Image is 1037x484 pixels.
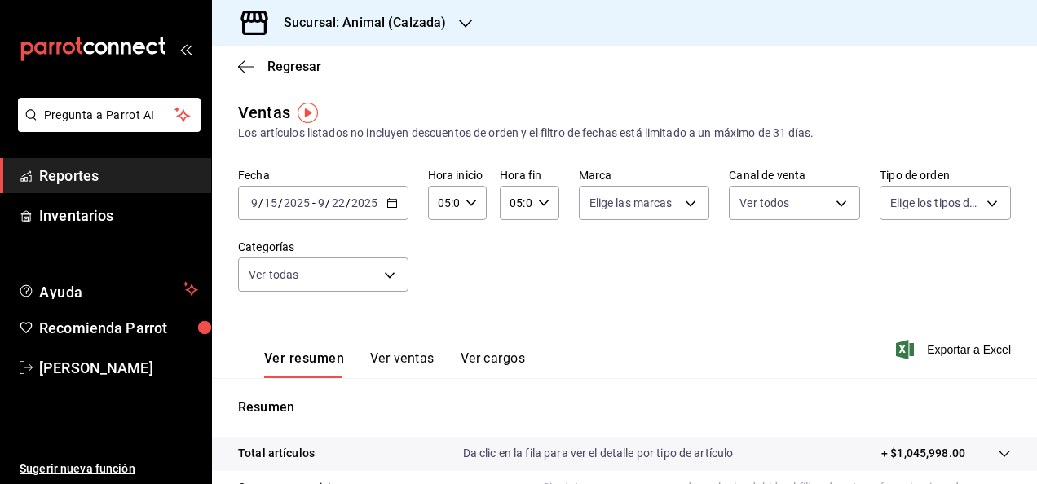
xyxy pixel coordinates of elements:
[278,196,283,209] span: /
[880,169,1011,181] label: Tipo de orden
[317,196,325,209] input: --
[263,196,278,209] input: --
[258,196,263,209] span: /
[739,195,789,211] span: Ver todos
[249,266,298,283] span: Ver todas
[927,343,1011,356] font: Exportar a Excel
[463,445,734,462] p: Da clic en la fila para ver el detalle por tipo de artículo
[298,103,318,123] img: Marcador de información sobre herramientas
[238,241,408,253] label: Categorías
[39,319,167,337] font: Recomienda Parrot
[579,169,710,181] label: Marca
[179,42,192,55] button: open_drawer_menu
[283,196,311,209] input: ----
[729,169,860,181] label: Canal de venta
[312,196,316,209] span: -
[899,340,1011,359] button: Exportar a Excel
[351,196,378,209] input: ----
[39,359,153,376] font: [PERSON_NAME]
[238,100,290,125] div: Ventas
[18,98,201,132] button: Pregunta a Parrot AI
[238,59,321,74] button: Regresar
[238,169,408,181] label: Fecha
[589,195,673,211] span: Elige las marcas
[271,13,446,33] h3: Sucursal: Animal (Calzada)
[500,169,558,181] label: Hora fin
[331,196,346,209] input: --
[370,350,435,378] button: Ver ventas
[346,196,351,209] span: /
[264,350,344,367] font: Ver resumen
[238,125,1011,142] div: Los artículos listados no incluyen descuentos de orden y el filtro de fechas está limitado a un m...
[39,207,113,224] font: Inventarios
[890,195,981,211] span: Elige los tipos de orden
[264,350,525,378] div: Pestañas de navegación
[44,107,175,124] span: Pregunta a Parrot AI
[238,445,315,462] p: Total artículos
[881,445,965,462] p: + $1,045,998.00
[20,462,135,475] font: Sugerir nueva función
[267,59,321,74] span: Regresar
[428,169,487,181] label: Hora inicio
[461,350,526,378] button: Ver cargos
[250,196,258,209] input: --
[11,118,201,135] a: Pregunta a Parrot AI
[39,167,99,184] font: Reportes
[238,398,1011,417] p: Resumen
[39,279,177,299] span: Ayuda
[325,196,330,209] span: /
